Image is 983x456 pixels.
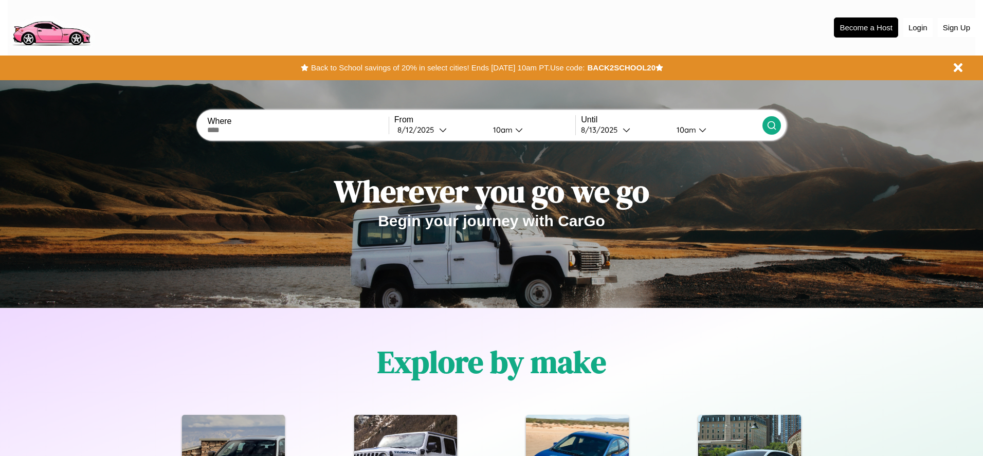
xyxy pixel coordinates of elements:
div: 10am [488,125,515,135]
label: Until [581,115,762,124]
button: 8/12/2025 [394,124,485,135]
button: Become a Host [834,17,898,38]
button: Back to School savings of 20% in select cities! Ends [DATE] 10am PT.Use code: [308,61,587,75]
label: Where [207,117,388,126]
b: BACK2SCHOOL20 [587,63,656,72]
button: 10am [485,124,575,135]
h1: Explore by make [377,341,606,383]
button: 10am [668,124,762,135]
button: Sign Up [938,18,975,37]
div: 10am [671,125,699,135]
div: 8 / 13 / 2025 [581,125,623,135]
label: From [394,115,575,124]
img: logo [8,5,95,48]
div: 8 / 12 / 2025 [397,125,439,135]
button: Login [903,18,933,37]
